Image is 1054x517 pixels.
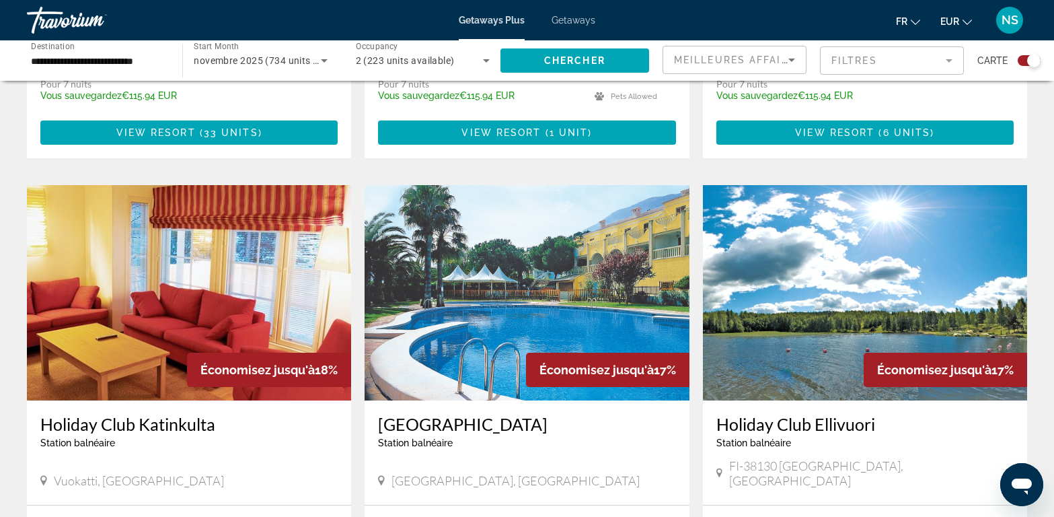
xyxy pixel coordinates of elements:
span: Vous sauvegardez [716,90,798,101]
img: 3053E01X.jpg [365,185,689,401]
span: ( ) [874,127,934,138]
span: FI-38130 [GEOGRAPHIC_DATA], [GEOGRAPHIC_DATA] [729,458,1014,488]
span: Pets Allowed [611,92,657,101]
iframe: Bouton de lancement de la fenêtre de messagerie [1000,463,1043,506]
span: ( ) [541,127,593,138]
button: View Resort(1 unit) [378,120,675,145]
button: Chercher [500,48,649,73]
a: Holiday Club Katinkulta [40,414,338,434]
button: User Menu [992,6,1027,34]
a: Holiday Club Ellivuori [716,414,1014,434]
span: Station balnéaire [40,438,115,448]
span: 1 unit [550,127,589,138]
span: Meilleures affaires [674,55,803,65]
span: EUR [940,16,959,27]
button: View Resort(33 units) [40,120,338,145]
font: €115.94 EUR [378,90,515,101]
button: Change language [896,11,920,31]
a: Getaways Plus [459,15,525,26]
span: Carte [977,51,1008,70]
span: Chercher [544,55,605,66]
span: Occupancy [356,42,398,51]
p: Pour 7 nuits [716,78,919,90]
span: View Resort [116,127,196,138]
div: 17% [526,353,689,387]
span: NS [1002,13,1018,27]
span: Économisez jusqu'à [200,363,315,377]
span: View Resort [461,127,541,138]
span: Station balnéaire [716,438,791,448]
span: ( ) [196,127,262,138]
p: Pour 7 nuits [40,78,252,90]
div: 17% [864,353,1027,387]
a: Getaways [552,15,595,26]
img: 2247I01L.jpg [27,185,351,401]
font: €115.94 EUR [40,90,177,101]
span: 2 (223 units available) [356,55,455,66]
button: View Resort(6 units) [716,120,1014,145]
span: Économisez jusqu'à [539,363,654,377]
span: Station balnéaire [378,438,453,448]
span: fr [896,16,907,27]
span: View Resort [795,127,874,138]
a: Travorium [27,3,161,38]
span: 33 units [204,127,258,138]
span: Vous sauvegardez [40,90,122,101]
span: Start Month [194,42,239,51]
div: 18% [187,353,351,387]
mat-select: Sort by [674,52,795,68]
span: novembre 2025 (734 units available) [194,55,356,66]
span: Économisez jusqu'à [877,363,991,377]
a: [GEOGRAPHIC_DATA] [378,414,675,434]
span: [GEOGRAPHIC_DATA], [GEOGRAPHIC_DATA] [391,473,640,488]
span: Vous sauvegardez [378,90,459,101]
span: Destination [31,41,75,50]
font: €115.94 EUR [716,90,853,101]
p: Pour 7 nuits [378,78,580,90]
span: 6 units [883,127,931,138]
span: Vuokatti, [GEOGRAPHIC_DATA] [54,473,224,488]
button: Change currency [940,11,972,31]
img: A123E01X.jpg [703,185,1027,401]
button: Filter [820,46,964,75]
